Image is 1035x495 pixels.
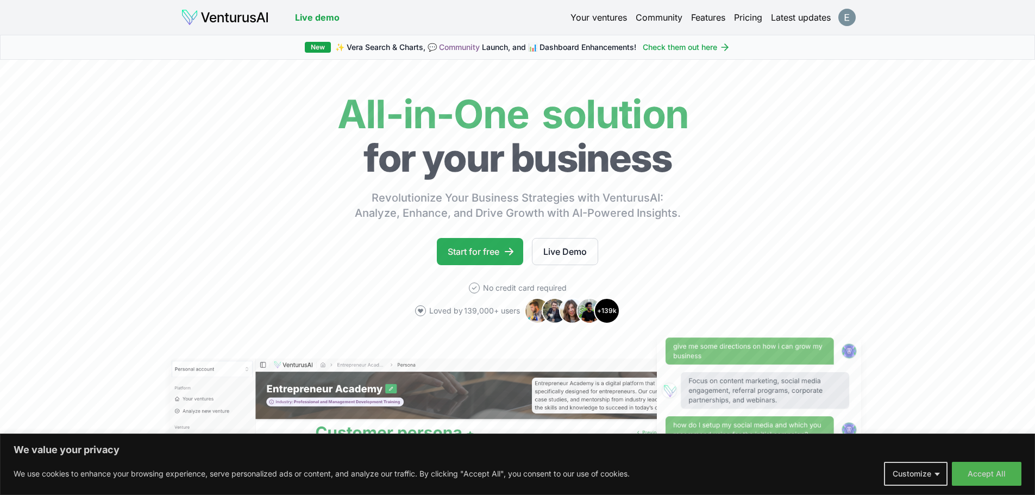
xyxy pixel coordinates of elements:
[295,11,340,24] a: Live demo
[532,238,598,265] a: Live Demo
[771,11,831,24] a: Latest updates
[636,11,682,24] a: Community
[559,298,585,324] img: Avatar 3
[542,298,568,324] img: Avatar 2
[437,238,523,265] a: Start for free
[952,462,1021,486] button: Accept All
[335,42,636,53] span: ✨ Vera Search & Charts, 💬 Launch, and 📊 Dashboard Enhancements!
[691,11,725,24] a: Features
[181,9,269,26] img: logo
[14,467,630,480] p: We use cookies to enhance your browsing experience, serve personalized ads or content, and analyz...
[524,298,550,324] img: Avatar 1
[576,298,603,324] img: Avatar 4
[643,42,730,53] a: Check them out here
[439,42,480,52] a: Community
[884,462,948,486] button: Customize
[14,443,1021,456] p: We value your privacy
[305,42,331,53] div: New
[734,11,762,24] a: Pricing
[570,11,627,24] a: Your ventures
[838,9,856,26] img: ACg8ocJx1eYwv5Aw1BOWi2Fjrz35zaU7BhjrCRydescvQLAFhc2-b9A=s96-c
